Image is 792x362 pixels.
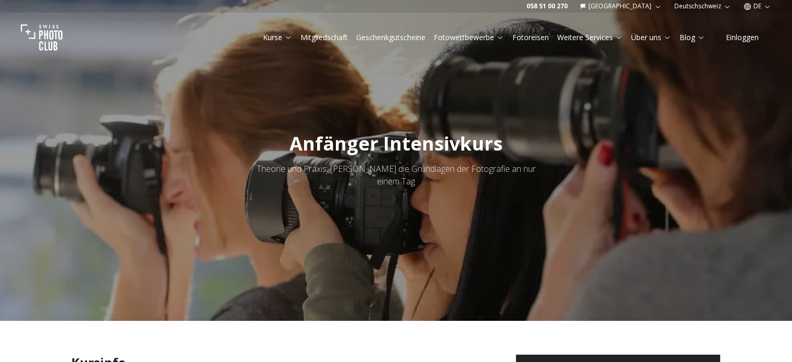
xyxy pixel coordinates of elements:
[21,17,62,58] img: Swiss photo club
[290,131,502,156] span: Anfänger Intensivkurs
[713,30,771,45] button: Einloggen
[508,30,553,45] button: Fotoreisen
[434,32,504,43] a: Fotowettbewerbe
[300,32,348,43] a: Mitgliedschaft
[296,30,352,45] button: Mitgliedschaft
[257,163,536,187] span: Theorie und Praxis: [PERSON_NAME] die Grundlagen der Fotografie an nur einem Tag
[631,32,671,43] a: Über uns
[557,32,623,43] a: Weitere Services
[352,30,430,45] button: Geschenkgutscheine
[627,30,675,45] button: Über uns
[430,30,508,45] button: Fotowettbewerbe
[675,30,709,45] button: Blog
[512,32,549,43] a: Fotoreisen
[680,32,705,43] a: Blog
[263,32,292,43] a: Kurse
[356,32,425,43] a: Geschenkgutscheine
[526,2,568,10] a: 058 51 00 270
[553,30,627,45] button: Weitere Services
[259,30,296,45] button: Kurse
